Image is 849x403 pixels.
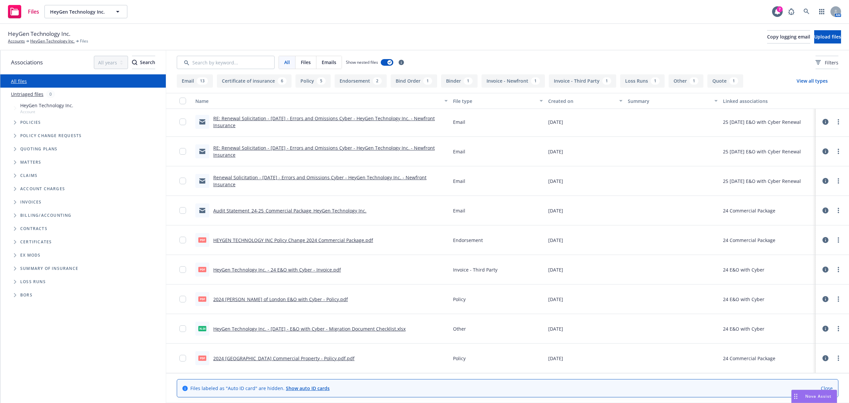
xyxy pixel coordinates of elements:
[278,77,287,85] div: 6
[723,119,801,125] div: 25 [DATE] E&O with Cyber Renewal
[213,237,373,243] a: HEYGEN TECHNOLOGY INC Policy Change 2024 Commercial Package.pdf
[805,393,831,399] span: Nova Assist
[464,77,473,85] div: 1
[213,267,341,273] a: HeyGen Technology Inc. - 24 E&O with Cyber - Invoice.pdf
[723,98,813,105] div: Linked associations
[729,77,738,85] div: 1
[723,296,764,303] div: 24 E&O with Cyber
[197,77,208,85] div: 13
[814,34,841,40] span: Upload files
[0,209,166,302] div: Folder Tree Example
[834,147,842,155] a: more
[816,56,838,69] button: Filters
[800,5,813,18] a: Search
[825,59,838,66] span: Filters
[453,237,483,244] span: Endorsement
[50,8,107,15] span: HeyGen Technology Inc.
[373,77,382,85] div: 2
[217,74,292,88] button: Certificate of insurance
[453,119,465,125] span: Email
[80,38,88,44] span: Files
[423,77,432,85] div: 1
[335,74,387,88] button: Endorsement
[213,326,406,332] a: HeyGen Technology Inc. - [DATE] - E&O with Cyber - Migration Document Checklist.xlsx
[548,178,563,185] span: [DATE]
[546,93,625,109] button: Created on
[792,390,800,403] div: Drag to move
[791,390,837,403] button: Nova Assist
[689,77,698,85] div: 1
[11,78,27,84] a: All files
[179,178,186,184] input: Toggle Row Selected
[286,385,330,391] a: Show auto ID cards
[44,5,127,18] button: HeyGen Technology Inc.
[179,266,186,273] input: Toggle Row Selected
[20,174,37,178] span: Claims
[548,148,563,155] span: [DATE]
[213,355,355,362] a: 2024 [GEOGRAPHIC_DATA] Commercial Property - Policy.pdf.pdf
[548,207,563,214] span: [DATE]
[30,38,75,44] a: HeyGen Technology Inc.
[179,148,186,155] input: Toggle Row Selected
[179,325,186,332] input: Toggle Row Selected
[834,206,842,214] a: more
[179,119,186,125] input: Toggle Row Selected
[20,227,47,231] span: Contracts
[177,74,213,88] button: Email
[20,187,65,191] span: Account charges
[620,74,665,88] button: Loss Runs
[548,325,563,332] span: [DATE]
[814,30,841,43] button: Upload files
[322,59,336,66] span: Emails
[213,145,435,158] a: RE: Renewal Solicitation - [DATE] - Errors and Omissions Cyber - HeyGen Technology Inc. - Newfron...
[453,266,497,273] span: Invoice - Third Party
[198,237,206,242] span: pdf
[453,325,466,332] span: Other
[720,93,816,109] button: Linked associations
[132,56,155,69] div: Search
[453,296,466,303] span: Policy
[723,237,775,244] div: 24 Commercial Package
[132,56,155,69] button: SearchSearch
[20,102,73,109] span: HeyGen Technology Inc.
[548,296,563,303] span: [DATE]
[628,98,711,105] div: Summary
[11,91,43,98] a: Untriaged files
[453,98,536,105] div: File type
[723,148,801,155] div: 25 [DATE] E&O with Cyber Renewal
[453,148,465,155] span: Email
[179,237,186,243] input: Toggle Row Selected
[20,293,33,297] span: BORs
[198,326,206,331] span: xlsx
[834,177,842,185] a: more
[531,77,540,85] div: 1
[834,325,842,333] a: more
[198,296,206,301] span: pdf
[785,5,798,18] a: Report a Bug
[317,77,326,85] div: 5
[786,74,838,88] button: View all types
[20,280,46,284] span: Loss Runs
[834,236,842,244] a: more
[625,93,721,109] button: Summary
[20,121,41,124] span: Policies
[834,354,842,362] a: more
[453,207,465,214] span: Email
[179,355,186,362] input: Toggle Row Selected
[5,2,42,21] a: Files
[453,355,466,362] span: Policy
[723,355,775,362] div: 24 Commercial Package
[179,207,186,214] input: Toggle Row Selected
[20,267,78,271] span: Summary of insurance
[602,77,611,85] div: 1
[821,385,833,392] a: Close
[723,325,764,332] div: 24 E&O with Cyber
[816,59,838,66] span: Filters
[548,119,563,125] span: [DATE]
[548,237,563,244] span: [DATE]
[20,200,42,204] span: Invoices
[11,58,43,67] span: Associations
[391,74,437,88] button: Bind Order
[177,56,275,69] input: Search by keyword...
[20,213,72,217] span: Billing/Accounting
